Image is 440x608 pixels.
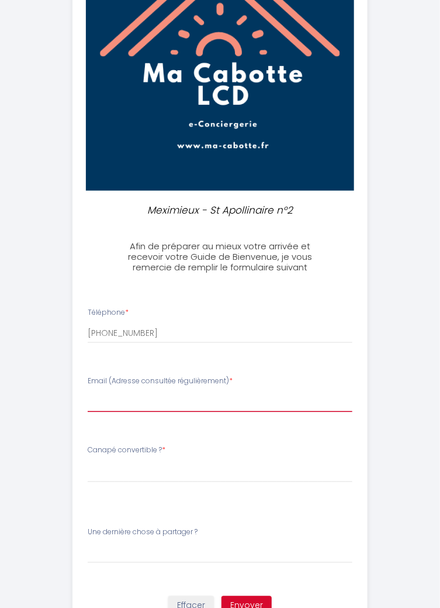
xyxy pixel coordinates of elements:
[88,376,233,387] label: Email (Adresse consultée régulièrement)
[124,241,316,273] h3: Afin de préparer au mieux votre arrivée et recevoir votre Guide de Bienvenue, je vous remercie de...
[88,445,165,456] label: Canapé convertible ?
[130,202,310,218] p: Meximieux - St Apollinaire n°2
[88,307,129,318] label: Téléphone
[88,527,198,538] label: Une dernière chose à partager ?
